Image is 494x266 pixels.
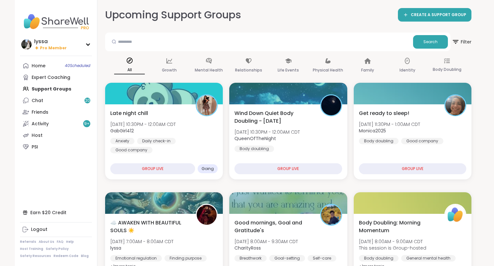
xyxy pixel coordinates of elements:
[359,109,409,117] span: Get ready to sleep!
[445,95,465,115] img: Monica2025
[20,207,92,218] div: Earn $20 Credit
[105,8,241,22] h2: Upcoming Support Groups
[20,129,92,141] a: Host
[359,219,437,234] span: Body Doubling: Morning Momentum
[54,254,78,258] a: Redeem Code
[235,66,262,74] p: Relationships
[359,163,466,174] div: GROUP LIVE
[110,147,153,153] div: Good company
[20,247,43,251] a: Host Training
[34,38,67,45] div: lyssa
[20,254,51,258] a: Safety Resources
[452,33,471,51] button: Filter
[110,255,162,261] div: Emotional regulation
[20,118,92,129] a: Activity9+
[32,109,48,116] div: Friends
[46,247,69,251] a: Safety Policy
[110,128,134,134] b: GabGirl412
[57,240,64,244] a: FAQ
[20,10,92,33] img: ShareWell Nav Logo
[110,245,121,251] b: lyssa
[234,245,261,251] b: CharityRoss
[21,39,32,50] img: lyssa
[400,66,415,74] p: Identity
[110,121,176,128] span: [DATE] 10:30PM - 12:00AM CDT
[84,121,90,127] span: 9 +
[321,205,341,225] img: CharityRoss
[20,224,92,235] a: Logout
[110,163,195,174] div: GROUP LIVE
[359,255,399,261] div: Body doubling
[359,121,420,128] span: [DATE] 11:30PM - 1:00AM CDT
[359,128,386,134] b: Monica2025
[66,240,74,244] a: Help
[359,238,426,245] span: [DATE] 8:00AM - 9:00AM CDT
[32,98,43,104] div: Chat
[445,205,465,225] img: ShareWell
[32,63,45,69] div: Home
[32,74,70,81] div: Expert Coaching
[197,205,217,225] img: lyssa
[234,238,298,245] span: [DATE] 8:00AM - 9:30AM CDT
[81,254,89,258] a: Blog
[85,98,90,103] span: 20
[31,226,47,233] div: Logout
[110,138,134,144] div: Anxiety
[359,138,399,144] div: Body doubling
[65,63,90,68] span: 40 Scheduled
[234,135,276,142] b: QueenOfTheNight
[20,106,92,118] a: Friends
[20,240,36,244] a: Referrals
[32,132,43,139] div: Host
[32,144,38,150] div: PSI
[359,245,426,251] span: This session is Group-hosted
[308,255,336,261] div: Self-care
[234,146,274,152] div: Body doubling
[234,255,267,261] div: Breathwork
[20,141,92,153] a: PSI
[269,255,305,261] div: Goal-setting
[452,34,471,50] span: Filter
[162,66,177,74] p: Growth
[39,240,54,244] a: About Us
[234,163,342,174] div: GROUP LIVE
[234,219,313,234] span: Good mornings, Goal and Gratitude's
[401,255,456,261] div: General mental health
[278,66,299,74] p: Life Events
[313,66,343,74] p: Physical Health
[361,66,374,74] p: Family
[423,39,438,45] span: Search
[137,138,176,144] div: Daily check-in
[234,129,300,135] span: [DATE] 10:30PM - 12:00AM CDT
[398,8,471,22] a: CREATE A SUPPORT GROUP
[40,45,67,51] span: Pro Member
[164,255,207,261] div: Finding purpose
[20,71,92,83] a: Expert Coaching
[110,238,173,245] span: [DATE] 7:00AM - 8:00AM CDT
[110,219,189,234] span: ☁️ AWAKEN WITH BEAUTIFUL SOULS ☀️
[411,12,466,18] span: CREATE A SUPPORT GROUP
[197,95,217,115] img: GabGirl412
[433,66,461,73] p: Body Doubling
[20,60,92,71] a: Home40Scheduled
[321,95,341,115] img: QueenOfTheNight
[234,109,313,125] span: Wind Down Quiet Body Doubling - [DATE]
[32,121,49,127] div: Activity
[110,109,148,117] span: Late night chill
[401,138,443,144] div: Good company
[114,66,145,74] p: All
[20,95,92,106] a: Chat20
[202,166,214,171] span: Going
[195,66,223,74] p: Mental Health
[413,35,448,49] button: Search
